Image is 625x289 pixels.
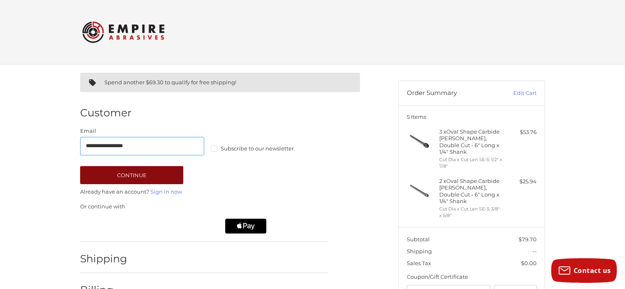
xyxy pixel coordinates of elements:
h3: 5 Items [407,113,537,120]
h4: 3 x Oval Shape Carbide [PERSON_NAME], Double Cut - 6" Long x 1/4" Shank [439,128,502,155]
img: Empire Abrasives [82,16,164,48]
span: Subtotal [407,236,430,243]
span: Contact us [574,266,611,275]
span: $0.00 [521,260,537,266]
h2: Customer [80,106,131,119]
div: $53.76 [504,128,537,136]
p: Or continue with [80,203,328,211]
p: Already have an account? [80,188,328,196]
iframe: PayPal-paypal [78,219,143,234]
iframe: PayPal-paylater [151,219,217,234]
button: Continue [80,166,183,184]
a: Edit Cart [495,89,537,97]
h4: 2 x Oval Shape Carbide [PERSON_NAME], Double Cut - 6" Long x 1/4" Shank [439,178,502,204]
label: Email [80,127,204,135]
span: Shipping [407,248,432,254]
div: $25.94 [504,178,537,186]
li: Cut Dia x Cut Len SE-3: 3/8" x 5/8" [439,206,502,219]
span: Spend another $69.30 to qualify for free shipping! [104,79,236,86]
h3: Order Summary [407,89,495,97]
span: Sales Tax [407,260,431,266]
span: Subscribe to our newsletter. [221,145,295,152]
a: Sign in now [150,188,182,195]
li: Cut Dia x Cut Len SE-5: 1/2" x 7/8" [439,156,502,170]
span: -- [533,248,537,254]
span: $79.70 [519,236,537,243]
div: Coupon/Gift Certificate [407,273,537,281]
h2: Shipping [80,252,128,265]
button: Contact us [551,258,617,283]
